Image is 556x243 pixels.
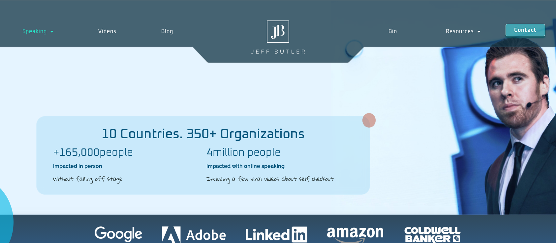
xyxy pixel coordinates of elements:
[53,147,200,158] h2: people
[76,24,139,39] a: Videos
[514,27,537,33] span: Contact
[206,147,213,158] b: 4
[206,175,353,183] h2: Including a few viral videos about self checkout
[206,147,353,158] h2: million people
[53,175,200,183] h2: Without falling off stage
[53,163,200,170] h2: impacted in person
[206,163,353,170] h2: impacted with online speaking
[139,24,195,39] a: Blog
[506,24,545,36] a: Contact
[364,24,421,39] a: Bio
[53,147,100,158] b: +165,000
[37,128,370,141] h2: 10 Countries. 350+ Organizations
[364,24,506,39] nav: Menu
[421,24,506,39] a: Resources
